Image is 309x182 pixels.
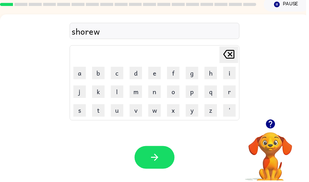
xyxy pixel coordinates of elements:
[169,86,181,99] button: o
[93,86,106,99] button: k
[150,86,162,99] button: n
[225,105,238,118] button: '
[207,105,219,118] button: z
[207,86,219,99] button: q
[207,67,219,80] button: h
[72,25,240,38] div: shorew
[131,86,143,99] button: m
[74,86,87,99] button: j
[225,67,238,80] button: i
[93,67,106,80] button: b
[169,67,181,80] button: f
[188,67,200,80] button: g
[225,86,238,99] button: r
[112,67,125,80] button: c
[188,105,200,118] button: y
[150,105,162,118] button: w
[188,86,200,99] button: p
[74,105,87,118] button: s
[131,67,143,80] button: d
[112,86,125,99] button: l
[112,105,125,118] button: u
[74,67,87,80] button: a
[169,105,181,118] button: x
[131,105,143,118] button: v
[93,105,106,118] button: t
[150,67,162,80] button: e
